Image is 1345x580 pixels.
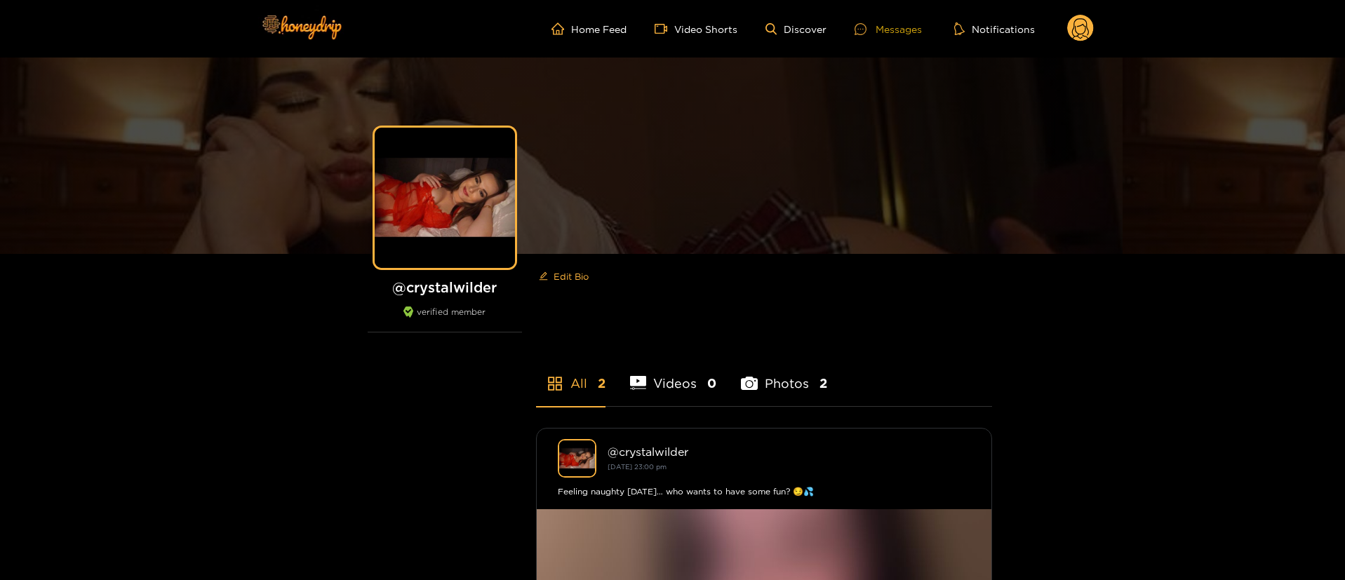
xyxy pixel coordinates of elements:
div: Feeling naughty [DATE]… who wants to have some fun? 😏💦 [558,485,970,499]
span: 2 [598,375,605,392]
button: Notifications [950,22,1039,36]
span: 2 [819,375,827,392]
h1: @ crystalwilder [368,278,522,296]
span: appstore [547,375,563,392]
img: crystalwilder [558,439,596,478]
div: Messages [855,21,922,37]
span: video-camera [655,22,674,35]
small: [DATE] 23:00 pm [608,463,667,471]
span: 0 [707,375,716,392]
span: Edit Bio [554,269,589,283]
li: Photos [741,343,827,406]
div: verified member [368,306,522,332]
span: home [551,22,571,35]
div: @ crystalwilder [608,445,970,458]
li: All [536,343,605,406]
a: Discover [765,23,827,35]
a: Home Feed [551,22,627,35]
button: editEdit Bio [536,265,591,288]
span: edit [539,271,548,282]
li: Videos [630,343,717,406]
a: Video Shorts [655,22,737,35]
